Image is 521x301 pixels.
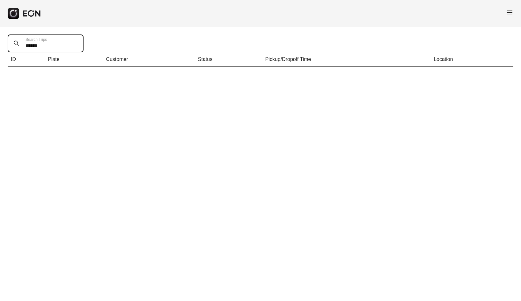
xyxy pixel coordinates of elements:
span: menu [506,9,513,16]
th: Location [430,52,513,67]
th: Customer [103,52,194,67]
label: Search Trips [26,37,47,42]
th: ID [8,52,45,67]
th: Pickup/Dropoff Time [262,52,430,67]
th: Plate [45,52,103,67]
th: Status [195,52,262,67]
